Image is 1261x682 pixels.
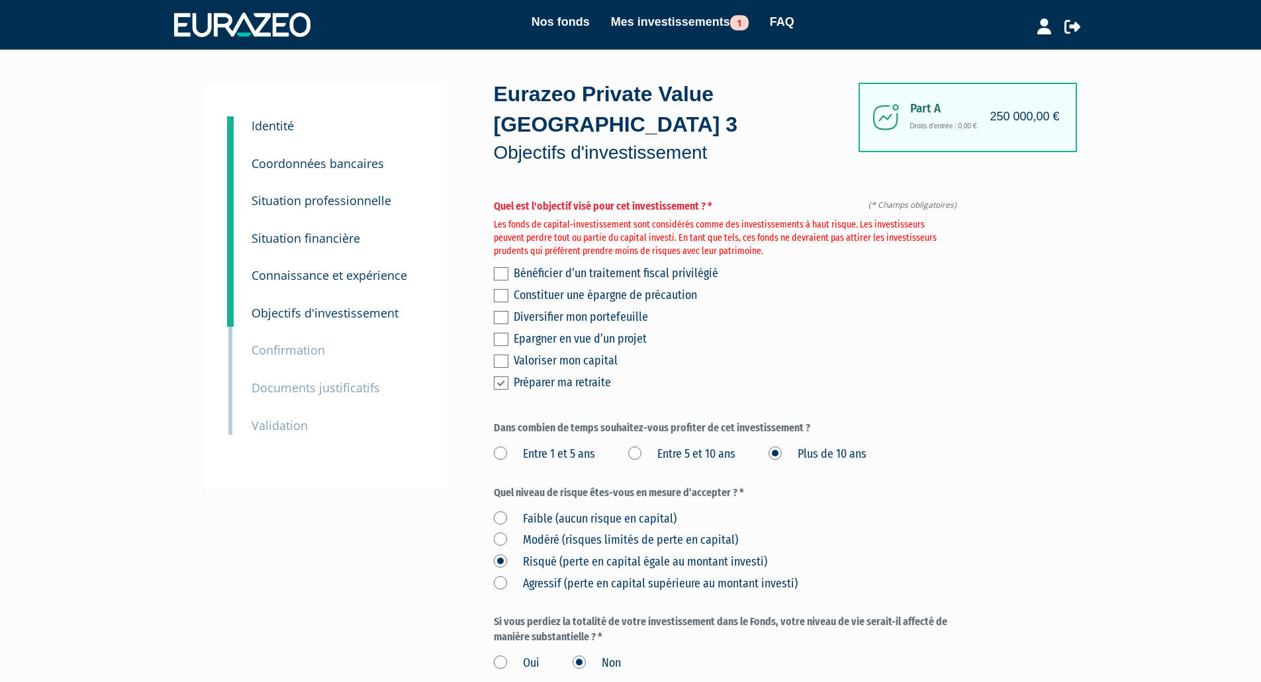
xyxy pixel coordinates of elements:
a: 6 [227,286,234,327]
small: Identité [252,118,294,134]
a: Nos fonds [532,13,590,31]
a: 4 [227,211,234,252]
small: Coordonnées bancaires [252,155,384,171]
small: Documents justificatifs [252,380,380,396]
small: Objectifs d'investissement [252,305,398,321]
label: Si vous perdiez la totalité de votre investissement dans le Fonds, votre niveau de vie serait-il ... [494,615,962,645]
em: Les fonds de capital-investissement sont considérés comme des investissements à haut risque. Les ... [494,218,949,258]
div: Epargner en vue d’un projet [514,329,962,348]
h4: 250 000,00 € [990,111,1059,124]
img: 1732889491-logotype_eurazeo_blanc_rvb.png [174,13,310,36]
h6: Droits d'entrée : 0,00 € [910,122,1056,130]
label: Oui [494,655,539,672]
label: Plus de 10 ans [769,446,866,463]
label: Entre 1 et 5 ans [494,446,595,463]
small: Connaissance et expérience [252,267,407,283]
a: 3 [227,173,234,214]
p: Objectifs d'investissement [494,140,858,166]
small: Validation [252,417,308,433]
small: Situation financière [252,230,360,246]
span: Part A [910,102,1056,116]
div: Diversifier mon portefeuille [514,308,962,326]
a: Mes investissements1 [611,13,749,31]
div: Bénéficier d’un traitement fiscal privilégié [514,264,962,282]
small: Confirmation [252,342,325,358]
div: Valoriser mon capital [514,351,962,370]
a: FAQ [770,13,794,31]
small: Situation professionnelle [252,192,391,208]
div: Eurazeo Private Value [GEOGRAPHIC_DATA] 3 [494,79,858,166]
label: Non [573,655,621,672]
label: Agressif (perte en capital supérieure au montant investi) [494,575,798,593]
a: 2 [227,136,234,177]
div: Préparer ma retraite [514,373,962,392]
label: Dans combien de temps souhaitez-vous profiter de cet investissement ? [494,421,962,436]
label: Faible (aucun risque en capital) [494,511,677,528]
a: 1 [227,116,234,143]
span: 1 [730,15,749,30]
label: Modéré (risques limités de perte en capital) [494,532,738,549]
label: Entre 5 et 10 ans [628,446,735,463]
label: Quel est l'objectif visé pour cet investissement ? * [494,199,962,254]
a: 5 [227,248,234,289]
label: Quel niveau de risque êtes-vous en mesure d’accepter ? * [494,486,962,501]
div: Constituer une épargne de précaution [514,286,962,304]
label: Risqué (perte en capital égale au montant investi) [494,554,767,571]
